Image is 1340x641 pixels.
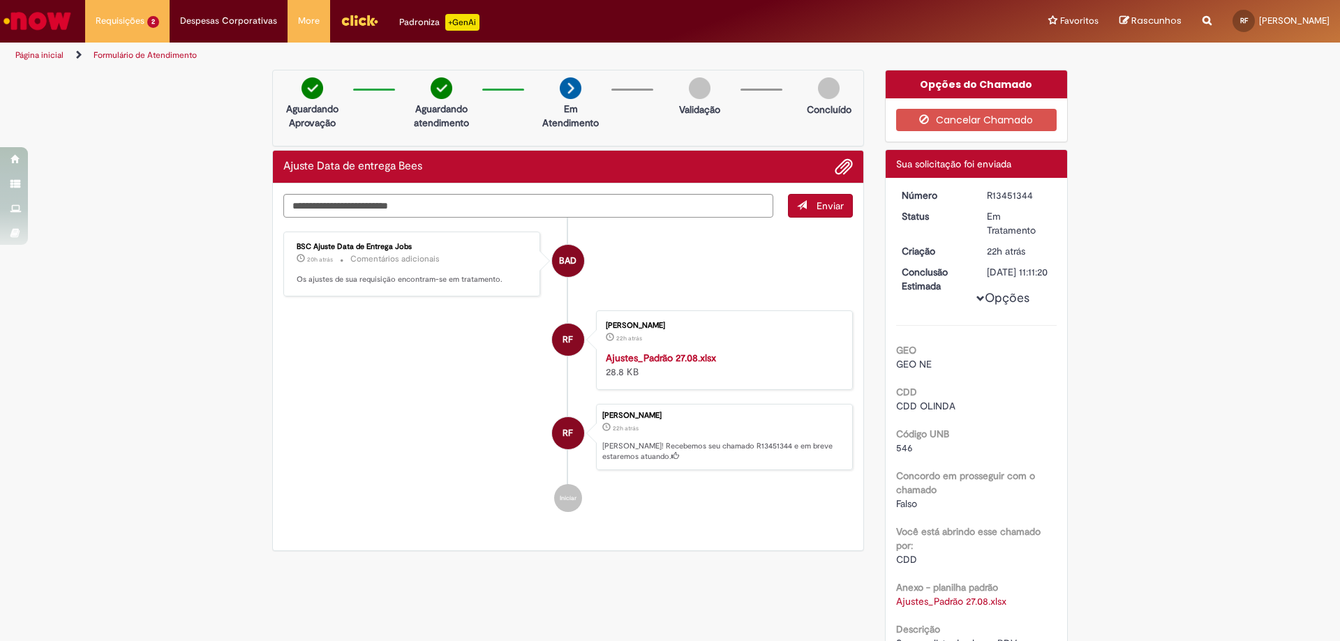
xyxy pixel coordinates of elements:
[896,428,949,440] b: Código UNB
[1119,15,1182,28] a: Rascunhos
[602,441,845,462] p: [PERSON_NAME]! Recebemos seu chamado R13451344 e em breve estaremos atuando.
[896,595,1006,608] a: Download de Ajustes_Padrão 27.08.xlsx
[180,14,277,28] span: Despesas Corporativas
[283,194,773,218] textarea: Digite sua mensagem aqui...
[298,14,320,28] span: More
[818,77,840,99] img: img-circle-grey.png
[552,417,584,449] div: Ricardo Luciano Da Silva Filho
[445,14,479,31] p: +GenAi
[408,102,475,130] p: Aguardando atendimento
[896,109,1057,131] button: Cancelar Chamado
[788,194,853,218] button: Enviar
[431,77,452,99] img: check-circle-green.png
[563,323,573,356] span: RF
[606,352,716,364] a: Ajustes_Padrão 27.08.xlsx
[560,77,581,99] img: arrow-next.png
[896,497,917,510] span: Falso
[616,334,642,342] span: 22h atrás
[896,442,913,454] span: 546
[987,245,1025,257] span: 22h atrás
[399,14,479,31] div: Padroniza
[891,265,977,293] dt: Conclusão Estimada
[1,7,73,35] img: ServiceNow
[896,400,955,412] span: CDD OLINDA
[552,245,584,277] div: BSC Ajuste Data de Entrega Jobs
[283,160,422,173] h2: Ajuste Data de entrega Bees Histórico de tíquete
[987,265,1052,279] div: [DATE] 11:11:20
[891,244,977,258] dt: Criação
[835,158,853,176] button: Adicionar anexos
[886,70,1068,98] div: Opções do Chamado
[307,255,333,264] time: 27/08/2025 12:15:07
[987,244,1052,258] div: 27/08/2025 10:11:17
[350,253,440,265] small: Comentários adicionais
[96,14,144,28] span: Requisições
[283,218,853,526] ul: Histórico de tíquete
[602,412,845,420] div: [PERSON_NAME]
[606,351,838,379] div: 28.8 KB
[606,322,838,330] div: [PERSON_NAME]
[896,581,998,594] b: Anexo - planilha padrão
[613,424,639,432] time: 27/08/2025 10:11:17
[817,199,844,212] span: Enviar
[297,243,529,251] div: BSC Ajuste Data de Entrega Jobs
[537,102,604,130] p: Em Atendimento
[613,424,639,432] span: 22h atrás
[896,158,1011,170] span: Sua solicitação foi enviada
[896,358,932,370] span: GEO NE
[341,10,378,31] img: click_logo_yellow_360x200.png
[307,255,333,264] span: 20h atrás
[896,344,916,356] b: GEO
[1240,16,1248,25] span: RF
[147,16,159,28] span: 2
[278,102,346,130] p: Aguardando Aprovação
[987,188,1052,202] div: R13451344
[94,50,197,61] a: Formulário de Atendimento
[896,386,917,398] b: CDD
[559,244,576,278] span: BAD
[563,416,573,450] span: RF
[891,209,977,223] dt: Status
[1060,14,1099,28] span: Favoritos
[987,209,1052,237] div: Em Tratamento
[1131,14,1182,27] span: Rascunhos
[896,553,917,566] span: CDD
[616,334,642,342] time: 27/08/2025 10:10:42
[891,188,977,202] dt: Número
[10,43,883,68] ul: Trilhas de página
[987,245,1025,257] time: 27/08/2025 10:11:17
[297,274,529,285] p: Os ajustes de sua requisição encontram-se em tratamento.
[807,103,851,116] p: Concluído
[552,324,584,356] div: Ricardo Luciano Da Silva Filho
[689,77,710,99] img: img-circle-grey.png
[679,103,720,116] p: Validação
[896,525,1041,552] b: Você está abrindo esse chamado por:
[283,404,853,471] li: Ricardo Luciano Da Silva Filho
[896,623,940,635] b: Descrição
[15,50,64,61] a: Página inicial
[1259,15,1330,27] span: [PERSON_NAME]
[301,77,323,99] img: check-circle-green.png
[896,469,1035,496] b: Concordo em prosseguir com o chamado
